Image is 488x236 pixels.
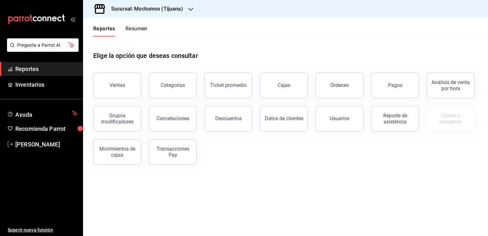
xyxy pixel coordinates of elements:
[388,82,402,88] div: Pagos
[316,73,363,98] button: Órdenes
[371,106,419,131] button: Reporte de asistencia
[93,26,115,36] button: Reportes
[278,82,291,89] div: Cajas
[265,115,303,122] div: Datos de clientes
[371,73,419,98] button: Pagos
[93,139,141,165] button: Movimientos de cajas
[97,113,137,125] div: Grupos modificadores
[431,79,470,91] div: Análisis de venta por hora
[330,115,349,122] div: Usuarios
[260,106,308,131] button: Datos de clientes
[375,113,415,125] div: Reporte de asistencia
[316,106,363,131] button: Usuarios
[70,17,75,22] button: open_drawer_menu
[106,5,183,13] h3: Sucursal: Mochomos (Tijuana)
[153,146,193,158] div: Transacciones Pay
[330,82,349,88] div: Órdenes
[431,113,470,125] div: Costos y márgenes
[204,106,252,131] button: Descuentos
[15,110,69,117] span: Ayuda
[8,227,78,233] span: Sugerir nueva función
[4,46,79,53] a: Pregunta a Parrot AI
[149,106,197,131] button: Cancelaciones
[156,115,189,122] div: Cancelaciones
[427,73,475,98] button: Análisis de venta por hora
[93,73,141,98] button: Ventas
[204,73,252,98] button: Ticket promedio
[260,73,308,98] a: Cajas
[149,139,197,165] button: Transacciones Pay
[93,106,141,131] button: Grupos modificadores
[97,146,137,158] div: Movimientos de cajas
[17,42,69,49] span: Pregunta a Parrot AI
[161,82,185,88] div: Categorías
[427,106,475,131] button: Contrata inventarios para ver este reporte
[15,140,78,149] span: [PERSON_NAME]
[93,51,198,60] h1: Elige la opción que deseas consultar
[215,115,242,122] div: Descuentos
[93,26,148,36] div: navigation tabs
[126,26,148,36] button: Resumen
[15,65,78,73] span: Reportes
[15,124,78,133] span: Recomienda Parrot
[15,80,78,89] span: Inventarios
[110,82,125,88] div: Ventas
[210,82,247,88] div: Ticket promedio
[7,38,79,52] button: Pregunta a Parrot AI
[149,73,197,98] button: Categorías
